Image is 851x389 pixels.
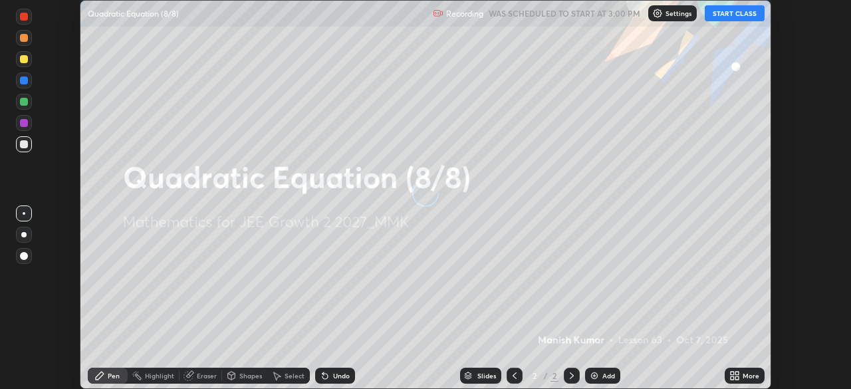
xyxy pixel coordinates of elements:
div: Add [602,372,615,379]
img: recording.375f2c34.svg [433,8,443,19]
div: / [544,372,548,380]
div: 2 [528,372,541,380]
p: Quadratic Equation (8/8) [88,8,179,19]
p: Settings [666,10,691,17]
img: class-settings-icons [652,8,663,19]
img: add-slide-button [589,370,600,381]
div: Eraser [197,372,217,379]
div: Undo [333,372,350,379]
div: Slides [477,372,496,379]
div: 2 [550,370,558,382]
div: Select [285,372,304,379]
h5: WAS SCHEDULED TO START AT 3:00 PM [489,7,640,19]
p: Recording [446,9,483,19]
div: Highlight [145,372,174,379]
div: More [743,372,759,379]
button: START CLASS [705,5,765,21]
div: Pen [108,372,120,379]
div: Shapes [239,372,262,379]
